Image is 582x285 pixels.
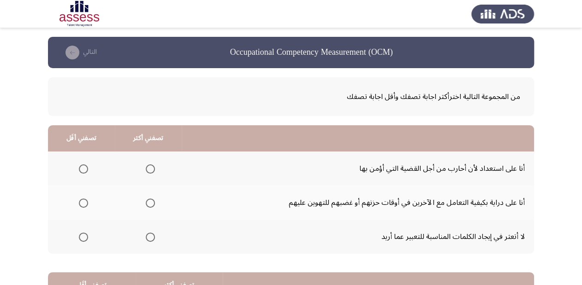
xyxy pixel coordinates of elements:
[142,161,155,176] mat-radio-group: Select an option
[182,220,534,254] td: لا أتعثر في إيجاد الكلمات المناسبة للتعبير عما أريد
[59,45,100,60] button: check the missing
[142,229,155,244] mat-radio-group: Select an option
[62,89,520,105] span: من المجموعة التالية اخترأكثر اجابة تصفك وأقل اجابة تصفك
[75,161,88,176] mat-radio-group: Select an option
[48,1,111,27] img: Assessment logo of OCM R1 ASSESS
[75,195,88,210] mat-radio-group: Select an option
[142,195,155,210] mat-radio-group: Select an option
[471,1,534,27] img: Assess Talent Management logo
[230,47,393,58] h3: Occupational Competency Measurement (OCM)
[182,151,534,186] td: أنا على استعداد لأن أحارب من أجل القضية التي أؤمن بها
[48,125,115,151] th: تصفني أقَل
[115,125,182,151] th: تصفني أكثر
[182,186,534,220] td: أنا على دراية بكيفية التعامل مع الآخرين في أوقات حزنهم أو غضبهم للتهوين عليهم
[75,229,88,244] mat-radio-group: Select an option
